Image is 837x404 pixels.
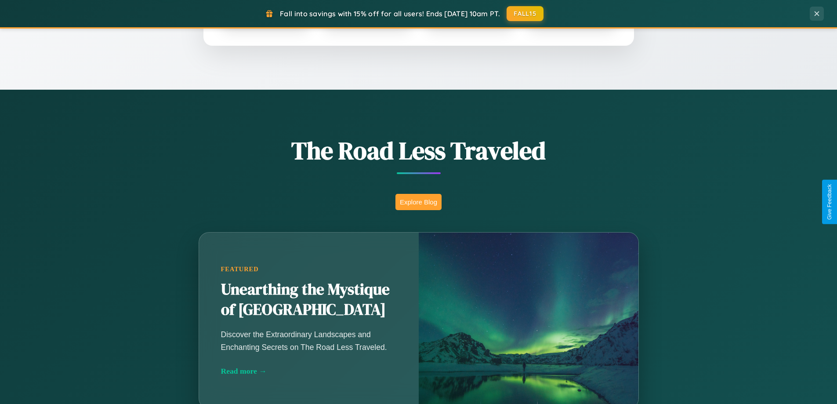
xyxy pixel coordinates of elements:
div: Featured [221,266,397,273]
div: Read more → [221,367,397,376]
button: FALL15 [507,6,544,21]
p: Discover the Extraordinary Landscapes and Enchanting Secrets on The Road Less Traveled. [221,328,397,353]
span: Fall into savings with 15% off for all users! Ends [DATE] 10am PT. [280,9,500,18]
h1: The Road Less Traveled [155,134,682,167]
div: Give Feedback [826,184,833,220]
button: Explore Blog [395,194,442,210]
h2: Unearthing the Mystique of [GEOGRAPHIC_DATA] [221,280,397,320]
